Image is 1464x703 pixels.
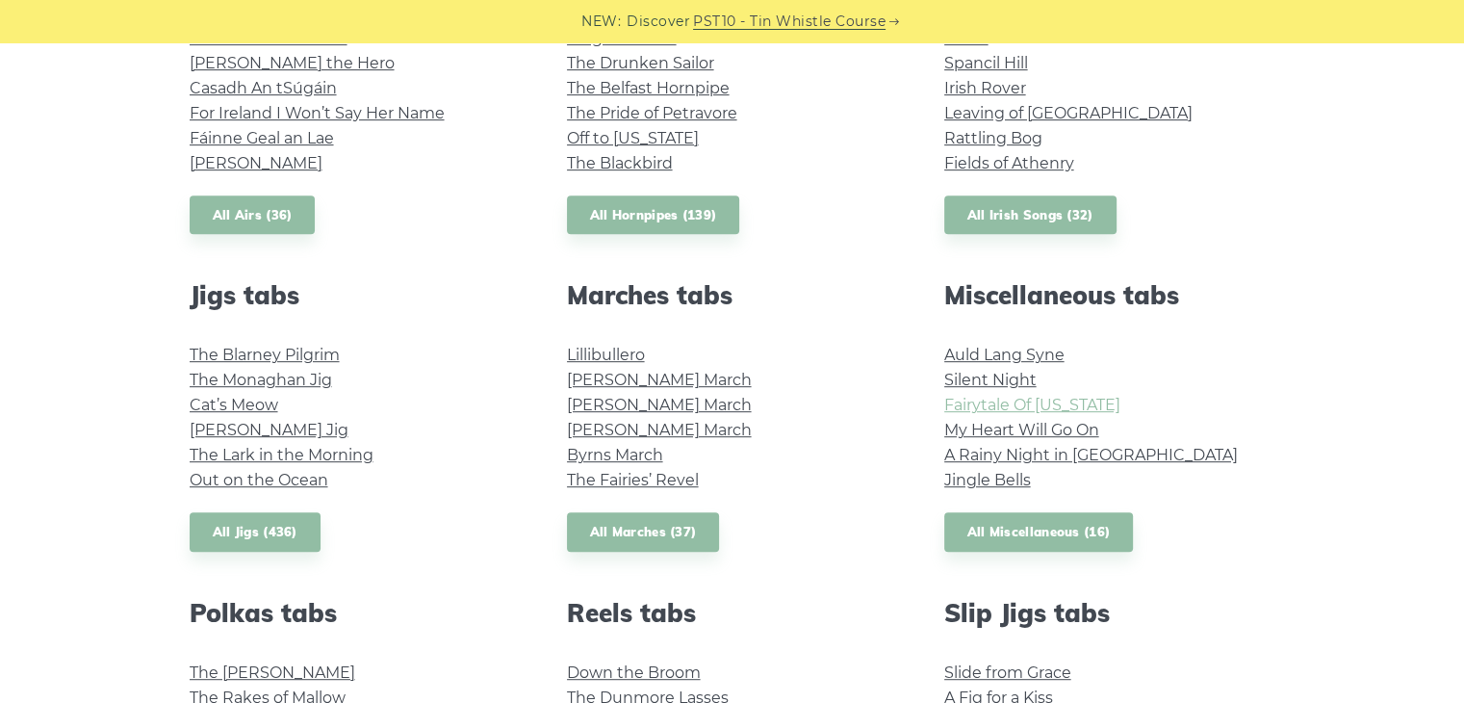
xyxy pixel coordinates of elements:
[567,104,737,122] a: The Pride of Petravore
[190,421,348,439] a: [PERSON_NAME] Jig
[567,79,730,97] a: The Belfast Hornpipe
[944,54,1028,72] a: Spancil Hill
[190,104,445,122] a: For Ireland I Won’t Say Her Name
[190,446,373,464] a: The Lark in the Morning
[567,396,752,414] a: [PERSON_NAME] March
[190,396,278,414] a: Cat’s Meow
[567,29,677,47] a: King Of Fairies
[944,512,1134,552] a: All Miscellaneous (16)
[190,129,334,147] a: Fáinne Geal an Lae
[190,664,355,682] a: The [PERSON_NAME]
[190,79,337,97] a: Casadh An tSúgáin
[190,154,322,172] a: [PERSON_NAME]
[944,471,1031,489] a: Jingle Bells
[567,195,740,235] a: All Hornpipes (139)
[944,371,1037,389] a: Silent Night
[190,346,340,364] a: The Blarney Pilgrim
[944,129,1042,147] a: Rattling Bog
[944,346,1065,364] a: Auld Lang Syne
[944,396,1120,414] a: Fairytale Of [US_STATE]
[944,421,1099,439] a: My Heart Will Go On
[567,664,701,682] a: Down the Broom
[944,104,1193,122] a: Leaving of [GEOGRAPHIC_DATA]
[567,371,752,389] a: [PERSON_NAME] March
[190,54,395,72] a: [PERSON_NAME] the Hero
[944,154,1074,172] a: Fields of Athenry
[567,154,673,172] a: The Blackbird
[944,29,989,47] a: Grace
[944,664,1071,682] a: Slide from Grace
[944,446,1238,464] a: A Rainy Night in [GEOGRAPHIC_DATA]
[693,11,886,33] a: PST10 - Tin Whistle Course
[567,280,898,310] h2: Marches tabs
[190,195,316,235] a: All Airs (36)
[190,471,328,489] a: Out on the Ocean
[944,195,1117,235] a: All Irish Songs (32)
[581,11,621,33] span: NEW:
[567,421,752,439] a: [PERSON_NAME] March
[190,512,321,552] a: All Jigs (436)
[944,280,1275,310] h2: Miscellaneous tabs
[190,598,521,628] h2: Polkas tabs
[567,54,714,72] a: The Drunken Sailor
[190,371,332,389] a: The Monaghan Jig
[567,129,699,147] a: Off to [US_STATE]
[567,598,898,628] h2: Reels tabs
[627,11,690,33] span: Discover
[567,471,699,489] a: The Fairies’ Revel
[944,598,1275,628] h2: Slip Jigs tabs
[190,280,521,310] h2: Jigs tabs
[944,79,1026,97] a: Irish Rover
[567,446,663,464] a: Byrns March
[190,29,347,47] a: Lonesome Boatman
[567,346,645,364] a: Lillibullero
[567,512,720,552] a: All Marches (37)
